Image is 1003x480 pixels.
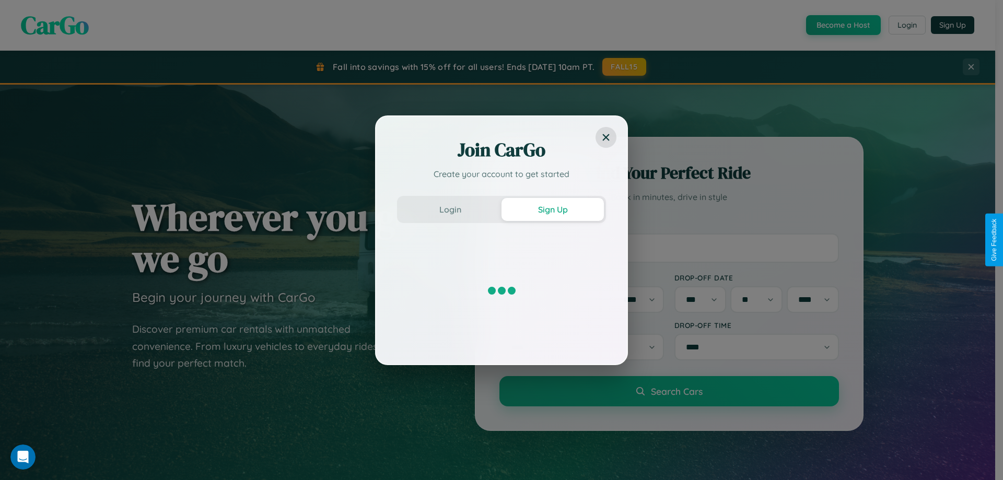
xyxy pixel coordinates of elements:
p: Create your account to get started [397,168,606,180]
h2: Join CarGo [397,137,606,162]
button: Sign Up [501,198,604,221]
iframe: Intercom live chat [10,444,36,470]
div: Give Feedback [990,219,998,261]
button: Login [399,198,501,221]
